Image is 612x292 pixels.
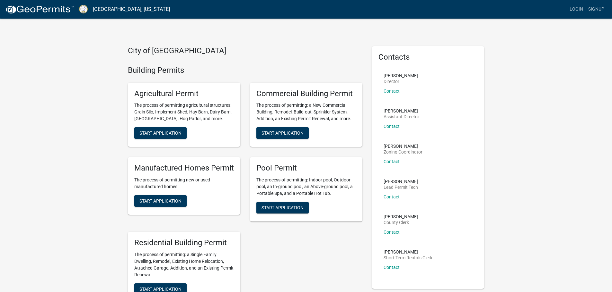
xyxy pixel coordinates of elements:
[262,205,304,210] span: Start Application
[256,163,356,173] h5: Pool Permit
[384,150,422,154] p: Zoning Coordinator
[134,177,234,190] p: The process of permitting new or used manufactured homes.
[384,250,432,254] p: [PERSON_NAME]
[384,229,400,235] a: Contact
[79,5,88,13] img: Putnam County, Georgia
[262,130,304,136] span: Start Application
[256,127,309,139] button: Start Application
[256,102,356,122] p: The process of permitting: a New Commercial Building, Remodel, Build-out, Sprinkler System, Addit...
[567,3,586,15] a: Login
[384,194,400,199] a: Contact
[384,220,418,225] p: County Clerk
[384,73,418,78] p: [PERSON_NAME]
[384,185,418,189] p: Lead Permit Tech
[256,89,356,98] h5: Commercial Building Permit
[384,109,419,113] p: [PERSON_NAME]
[134,102,234,122] p: The process of permitting agricultural structures: Grain Silo, Implement Shed, Hay Barn, Dairy Ba...
[256,202,309,213] button: Start Application
[384,255,432,260] p: Short Term Rentals Clerk
[139,286,182,291] span: Start Application
[134,195,187,207] button: Start Application
[134,251,234,278] p: The process of permitting: a Single Family Dwelling, Remodel, Existing Home Relocation, Attached ...
[134,163,234,173] h5: Manufactured Homes Permit
[134,127,187,139] button: Start Application
[93,4,170,15] a: [GEOGRAPHIC_DATA], [US_STATE]
[378,53,478,62] h5: Contacts
[134,238,234,247] h5: Residential Building Permit
[139,130,182,136] span: Start Application
[128,46,362,55] h4: City of [GEOGRAPHIC_DATA]
[384,79,418,84] p: Director
[384,179,418,184] p: [PERSON_NAME]
[384,144,422,148] p: [PERSON_NAME]
[139,198,182,204] span: Start Application
[384,114,419,119] p: Assistant Director
[384,214,418,219] p: [PERSON_NAME]
[384,159,400,164] a: Contact
[384,124,400,129] a: Contact
[586,3,607,15] a: Signup
[384,265,400,270] a: Contact
[134,89,234,98] h5: Agricultural Permit
[256,177,356,197] p: The process of permitting: Indoor pool, Outdoor pool, an In-ground pool, an Above-ground pool, a ...
[384,88,400,94] a: Contact
[128,66,362,75] h4: Building Permits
